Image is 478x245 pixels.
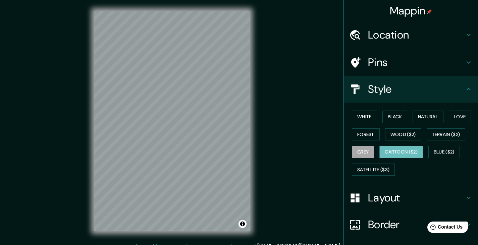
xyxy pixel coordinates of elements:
h4: Pins [368,56,465,69]
canvas: Map [94,11,250,231]
h4: Mappin [390,4,432,17]
button: White [352,111,377,123]
button: Forest [352,128,380,141]
h4: Style [368,82,465,96]
button: Wood ($2) [385,128,421,141]
button: Cartoon ($2) [379,146,423,158]
button: Grey [352,146,374,158]
button: Toggle attribution [238,220,247,228]
div: Border [344,211,478,238]
button: Terrain ($2) [427,128,466,141]
button: Love [449,111,471,123]
button: Blue ($2) [428,146,460,158]
button: Satellite ($3) [352,164,395,176]
button: Natural [413,111,443,123]
h4: Border [368,218,465,231]
img: pin-icon.png [427,9,432,14]
h4: Location [368,28,465,42]
div: Layout [344,184,478,211]
div: Location [344,21,478,48]
h4: Layout [368,191,465,204]
div: Style [344,76,478,103]
div: Pins [344,49,478,76]
iframe: Help widget launcher [418,219,471,238]
button: Black [382,111,408,123]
